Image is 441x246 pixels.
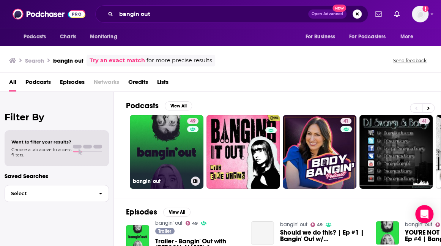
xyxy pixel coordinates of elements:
a: bangin' out [155,220,183,226]
h2: Filter By [5,112,109,123]
button: Select [5,185,109,202]
span: 41 [343,118,348,125]
span: Select [5,191,93,196]
svg: Add a profile image [422,6,428,12]
img: YOU'RE NOT MY BOYFRIEND | Ep #4 | Bangin' Out w/ Kayla Malecc & Jacob Sartorius [376,221,399,244]
h3: Search [25,57,44,64]
a: Try an exact match [90,56,145,65]
button: open menu [395,30,423,44]
span: For Podcasters [349,32,386,42]
a: 49 [187,118,198,124]
span: Charts [60,32,76,42]
input: Search podcasts, credits, & more... [116,8,308,20]
span: Choose a tab above to access filters. [11,147,71,158]
a: bangin' out [405,221,432,228]
span: 41 [422,118,427,125]
a: bangin' out [280,221,307,228]
a: 49 [310,222,323,227]
span: Should we do this? | Ep #1 | Bangin' Out w/ [PERSON_NAME] & [PERSON_NAME][MEDICAL_DATA] [280,229,367,242]
h2: Episodes [126,207,157,217]
span: Want to filter your results? [11,139,71,145]
h3: bangin' out [133,178,188,184]
div: 0 [265,118,277,186]
a: 41 [283,115,356,189]
h2: Podcasts [126,101,159,110]
button: Send feedback [391,57,429,64]
span: For Business [305,32,335,42]
a: 41 [340,118,351,124]
span: New [332,5,346,12]
button: Show profile menu [412,6,428,22]
a: 49 [186,221,198,225]
span: 49 [192,222,198,225]
button: open menu [85,30,127,44]
button: View All [163,208,191,217]
div: Search podcasts, credits, & more... [95,5,368,23]
a: Credits [128,76,148,91]
span: Open Advanced [312,12,343,16]
button: open menu [344,30,397,44]
span: 49 [190,118,195,125]
h3: bangin out [53,57,83,64]
a: Should we do this? | Ep #1 | Bangin' Out w/ Kayla Malecc & Jacob Sartorius [280,229,367,242]
img: Podchaser - Follow, Share and Rate Podcasts [13,7,85,21]
span: Networks [94,76,119,91]
a: Should we do this? | Ep #1 | Bangin' Out w/ Kayla Malecc & Jacob Sartorius [251,221,274,244]
a: Podcasts [25,76,51,91]
img: User Profile [412,6,428,22]
a: Charts [55,30,81,44]
span: Logged in as gabbyhihellopr [412,6,428,22]
a: EpisodesView All [126,207,191,217]
a: 41 [419,118,430,124]
span: 49 [317,223,323,227]
a: PodcastsView All [126,101,192,110]
button: Open AdvancedNew [308,9,346,19]
a: All [9,76,16,91]
span: More [400,32,413,42]
div: Open Intercom Messenger [415,205,433,223]
span: Podcasts [24,32,46,42]
a: 0 [206,115,280,189]
span: Monitoring [90,32,117,42]
a: 41 [359,115,433,189]
a: Episodes [60,76,85,91]
button: View All [165,101,192,110]
a: Lists [157,76,169,91]
span: for more precise results [146,56,212,65]
button: open menu [18,30,56,44]
a: Show notifications dropdown [372,8,385,20]
a: Show notifications dropdown [391,8,403,20]
a: 49bangin' out [130,115,203,189]
span: Trailer [158,229,171,233]
button: open menu [300,30,345,44]
p: Saved Searches [5,172,109,180]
